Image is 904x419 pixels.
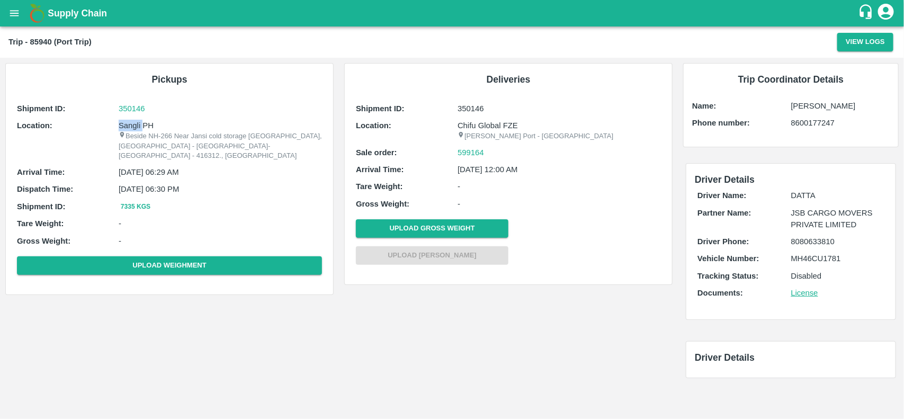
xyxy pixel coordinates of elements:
b: Partner Name: [697,209,751,217]
b: Supply Chain [48,8,107,19]
p: Chifu Global FZE [458,120,661,131]
button: Upload Weighment [17,256,322,275]
p: Sangli PH [119,120,322,131]
b: Documents: [697,289,743,297]
b: Shipment ID: [17,202,66,211]
p: Beside NH-266 Near Jansi cold storage [GEOGRAPHIC_DATA], [GEOGRAPHIC_DATA] - [GEOGRAPHIC_DATA]- [... [119,131,322,161]
p: 350146 [458,103,661,114]
h6: Trip Coordinator Details [692,72,890,87]
p: [DATE] 06:29 AM [119,166,322,178]
b: Vehicle Number: [697,254,759,263]
p: - [458,198,661,210]
img: logo [26,3,48,24]
p: 8600177247 [791,117,890,129]
a: License [791,289,818,297]
b: Gross Weight: [356,200,409,208]
h6: Pickups [14,72,325,87]
p: - [119,218,322,229]
a: 350146 [119,103,322,114]
p: [PERSON_NAME] Port - [GEOGRAPHIC_DATA] [458,131,661,141]
b: Shipment ID: [356,104,405,113]
p: - [458,181,661,192]
p: [PERSON_NAME] [791,100,890,112]
b: Driver Name: [697,191,746,200]
span: Driver Details [695,352,755,363]
p: JSB CARGO MOVERS PRIVATE LIMITED [791,207,884,231]
b: Location: [17,121,52,130]
div: customer-support [858,4,876,23]
b: Gross Weight: [17,237,70,245]
button: Upload Gross Weight [356,219,508,238]
b: Location: [356,121,391,130]
button: View Logs [837,33,893,51]
p: [DATE] 12:00 AM [458,164,661,175]
b: Phone number: [692,119,750,127]
b: Arrival Time: [17,168,65,176]
b: Tare Weight: [17,219,64,228]
p: DATTA [791,190,884,201]
p: MH46CU1781 [791,253,884,264]
button: open drawer [2,1,26,25]
p: 8080633810 [791,236,884,247]
b: Trip - 85940 (Port Trip) [8,38,92,46]
b: Tracking Status: [697,272,758,280]
p: - [119,235,322,247]
h6: Deliveries [353,72,664,87]
button: 7335 Kgs [119,201,153,212]
b: Arrival Time: [356,165,404,174]
a: 599164 [458,147,484,158]
div: account of current user [876,2,896,24]
p: [DATE] 06:30 PM [119,183,322,195]
b: Name: [692,102,716,110]
b: Dispatch Time: [17,185,73,193]
b: Tare Weight: [356,182,403,191]
b: Driver Phone: [697,237,749,246]
p: Disabled [791,270,884,282]
a: Supply Chain [48,6,858,21]
b: Sale order: [356,148,397,157]
span: Driver Details [695,174,755,185]
b: Shipment ID: [17,104,66,113]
